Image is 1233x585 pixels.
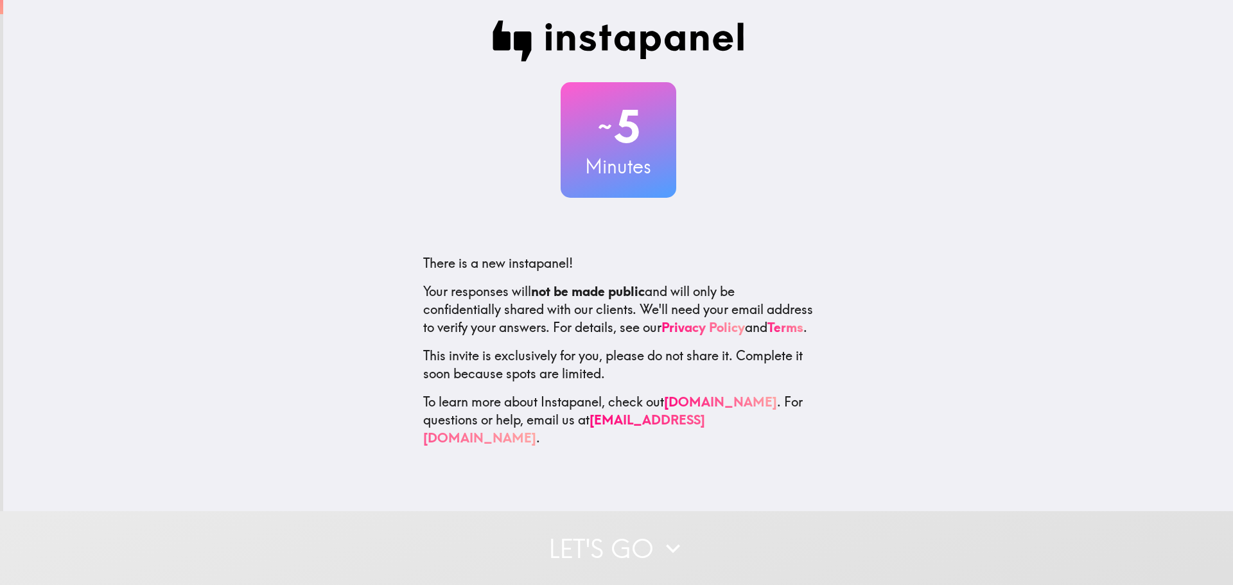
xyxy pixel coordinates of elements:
[561,100,676,153] h2: 5
[423,412,705,446] a: [EMAIL_ADDRESS][DOMAIN_NAME]
[531,283,645,299] b: not be made public
[493,21,744,62] img: Instapanel
[423,255,573,271] span: There is a new instapanel!
[423,347,814,383] p: This invite is exclusively for you, please do not share it. Complete it soon because spots are li...
[423,393,814,447] p: To learn more about Instapanel, check out . For questions or help, email us at .
[561,153,676,180] h3: Minutes
[767,319,803,335] a: Terms
[661,319,745,335] a: Privacy Policy
[664,394,777,410] a: [DOMAIN_NAME]
[423,283,814,336] p: Your responses will and will only be confidentially shared with our clients. We'll need your emai...
[596,107,614,146] span: ~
